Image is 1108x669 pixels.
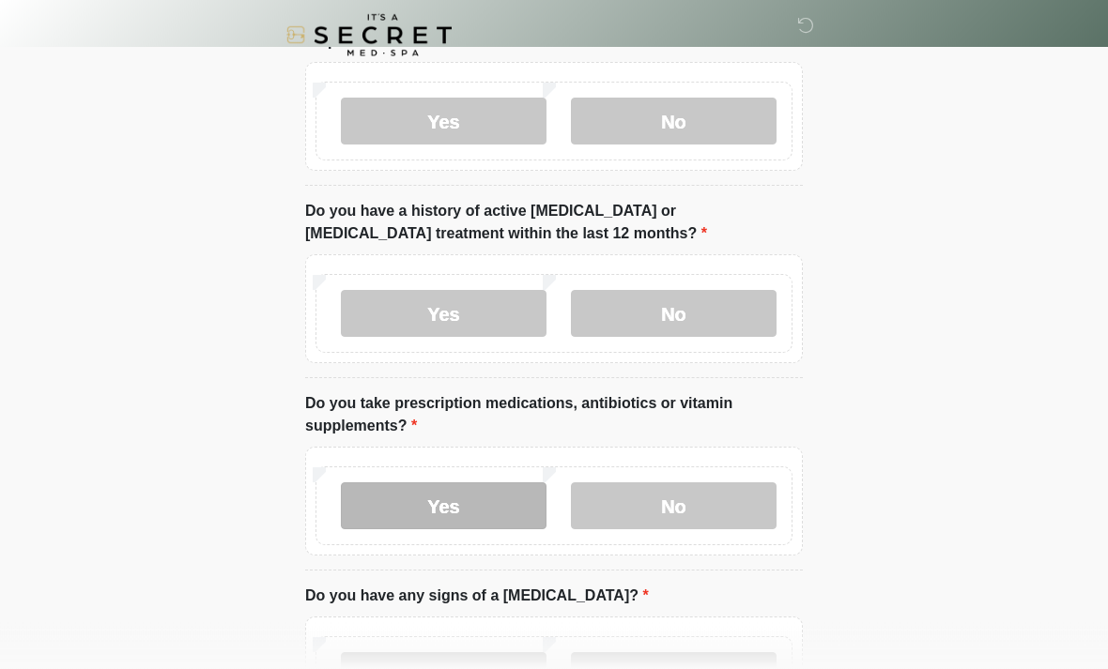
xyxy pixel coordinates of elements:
[305,393,803,438] label: Do you take prescription medications, antibiotics or vitamin supplements?
[571,291,777,338] label: No
[341,291,546,338] label: Yes
[305,201,803,246] label: Do you have a history of active [MEDICAL_DATA] or [MEDICAL_DATA] treatment within the last 12 mon...
[305,585,649,608] label: Do you have any signs of a [MEDICAL_DATA]?
[571,483,777,530] label: No
[341,483,546,530] label: Yes
[341,99,546,145] label: Yes
[571,99,777,145] label: No
[286,14,452,56] img: It's A Secret Med Spa Logo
